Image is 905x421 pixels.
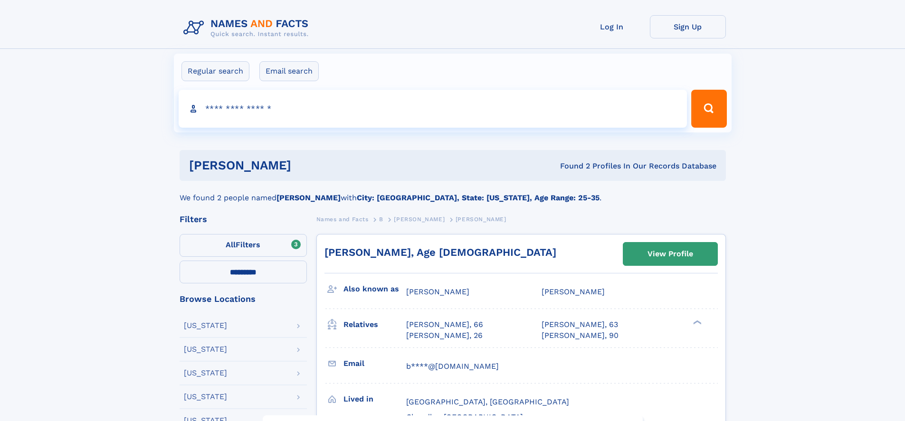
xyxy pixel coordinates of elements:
a: Sign Up [650,15,726,38]
span: [PERSON_NAME] [456,216,506,223]
div: [US_STATE] [184,393,227,401]
a: [PERSON_NAME], 90 [542,330,619,341]
div: Filters [180,215,307,224]
span: [PERSON_NAME] [394,216,445,223]
b: City: [GEOGRAPHIC_DATA], State: [US_STATE], Age Range: 25-35 [357,193,600,202]
h1: [PERSON_NAME] [189,159,426,171]
div: [US_STATE] [184,322,227,329]
a: [PERSON_NAME], 26 [406,330,483,341]
img: Logo Names and Facts [180,15,316,41]
div: [US_STATE] [184,369,227,377]
span: [PERSON_NAME] [406,287,469,296]
input: search input [179,90,687,128]
div: View Profile [648,243,693,265]
div: We found 2 people named with . [180,181,726,204]
a: [PERSON_NAME] [394,213,445,225]
h3: Also known as [343,281,406,297]
span: All [226,240,236,249]
a: B [379,213,383,225]
div: Browse Locations [180,295,307,303]
label: Regular search [181,61,249,81]
span: [GEOGRAPHIC_DATA], [GEOGRAPHIC_DATA] [406,397,569,406]
button: Search Button [691,90,726,128]
div: ❯ [691,319,702,326]
h3: Lived in [343,391,406,407]
label: Email search [259,61,319,81]
a: View Profile [623,243,717,265]
a: [PERSON_NAME], 66 [406,319,483,330]
span: B [379,216,383,223]
a: [PERSON_NAME], 63 [542,319,618,330]
div: Found 2 Profiles In Our Records Database [426,161,716,171]
h3: Email [343,356,406,372]
span: [PERSON_NAME] [542,287,605,296]
label: Filters [180,234,307,257]
a: Names and Facts [316,213,369,225]
h3: Relatives [343,317,406,333]
b: [PERSON_NAME] [276,193,341,202]
div: [US_STATE] [184,346,227,353]
a: Log In [574,15,650,38]
a: [PERSON_NAME], Age [DEMOGRAPHIC_DATA] [324,246,556,258]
